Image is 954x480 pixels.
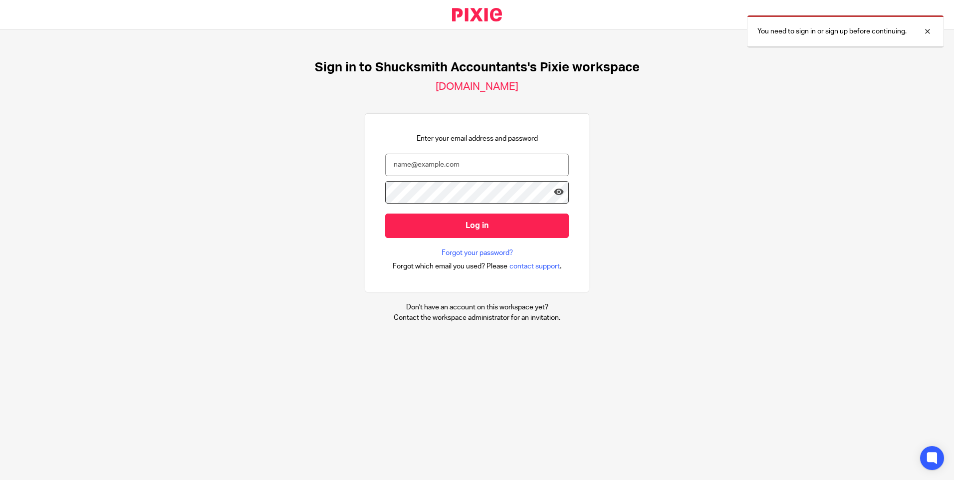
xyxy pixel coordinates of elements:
[385,214,569,238] input: Log in
[315,60,640,75] h1: Sign in to Shucksmith Accountants's Pixie workspace
[442,248,513,258] a: Forgot your password?
[393,261,507,271] span: Forgot which email you used? Please
[757,26,907,36] p: You need to sign in or sign up before continuing.
[393,260,562,272] div: .
[509,261,560,271] span: contact support
[417,134,538,144] p: Enter your email address and password
[385,154,569,176] input: name@example.com
[394,302,560,312] p: Don't have an account on this workspace yet?
[436,80,518,93] h2: [DOMAIN_NAME]
[394,313,560,323] p: Contact the workspace administrator for an invitation.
